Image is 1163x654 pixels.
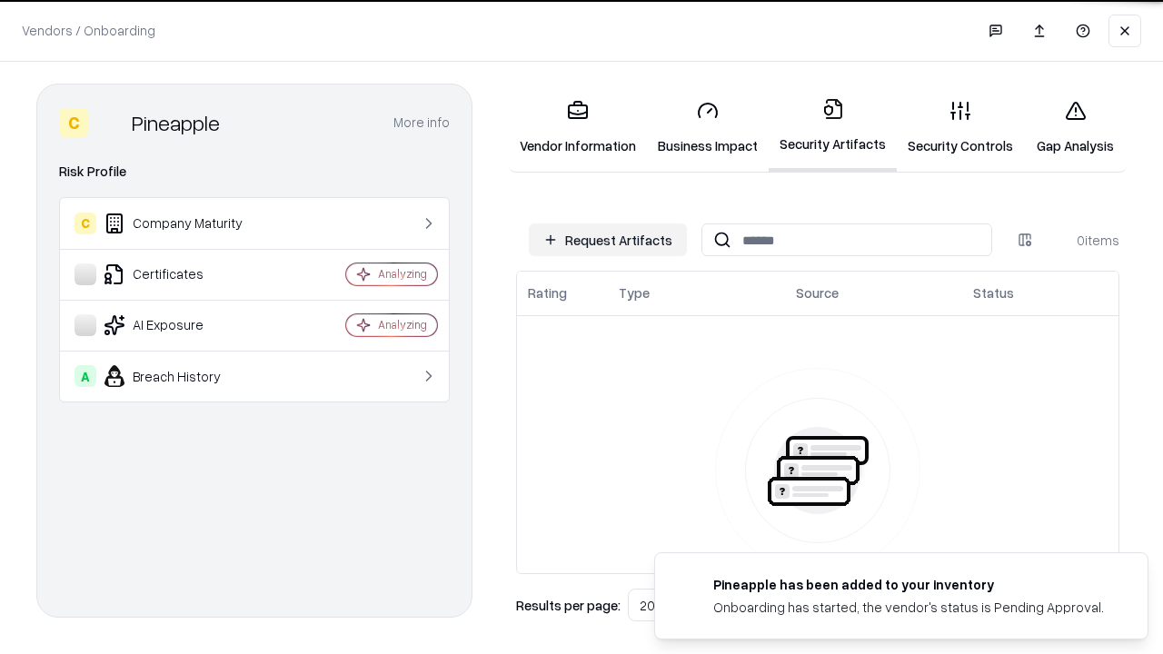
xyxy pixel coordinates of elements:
[75,365,96,387] div: A
[75,263,292,285] div: Certificates
[796,283,839,302] div: Source
[677,575,699,597] img: pineappleenergy.com
[713,598,1104,617] div: Onboarding has started, the vendor's status is Pending Approval.
[75,314,292,336] div: AI Exposure
[22,21,155,40] p: Vendors / Onboarding
[132,108,220,137] div: Pineapple
[528,283,567,302] div: Rating
[59,161,450,183] div: Risk Profile
[1047,231,1119,250] div: 0 items
[769,84,897,172] a: Security Artifacts
[529,223,687,256] button: Request Artifacts
[713,575,1104,594] div: Pineapple has been added to your inventory
[509,85,647,170] a: Vendor Information
[75,213,292,234] div: Company Maturity
[897,85,1024,170] a: Security Controls
[75,213,96,234] div: C
[378,266,427,282] div: Analyzing
[516,596,621,615] p: Results per page:
[973,283,1014,302] div: Status
[75,365,292,387] div: Breach History
[393,106,450,139] button: More info
[59,108,88,137] div: C
[619,283,650,302] div: Type
[378,317,427,332] div: Analyzing
[1024,85,1127,170] a: Gap Analysis
[647,85,769,170] a: Business Impact
[95,108,124,137] img: Pineapple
